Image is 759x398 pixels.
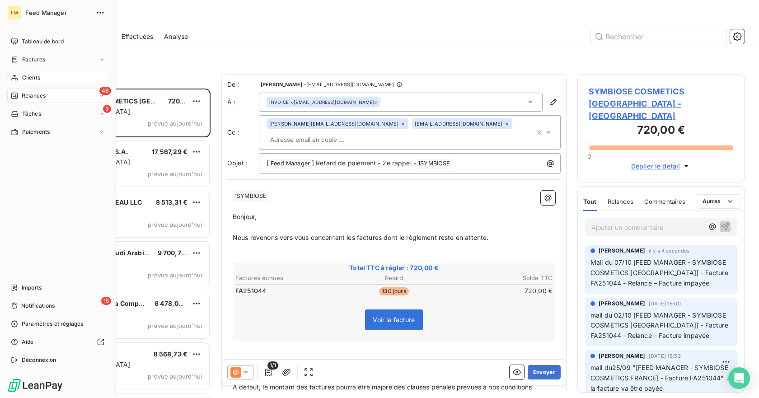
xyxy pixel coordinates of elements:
[644,198,686,205] span: Commentaires
[21,302,55,310] span: Notifications
[649,353,681,359] span: [DATE] 15:53
[341,273,446,283] th: Retard
[148,322,202,329] span: prévue aujourd’hui
[448,286,553,296] td: 720,00 €
[233,213,257,220] span: Bonjour,
[233,234,488,241] span: Nous revenons vers vous concernant les factures dont le règlement reste en attente.
[99,87,111,95] span: 46
[22,320,83,328] span: Paramètres et réglages
[697,194,740,209] button: Autres
[22,74,40,82] span: Clients
[233,191,268,201] span: 1SYMBIOSE
[608,198,633,205] span: Relances
[22,356,56,364] span: Déconnexion
[22,110,41,118] span: Tâches
[599,352,645,360] span: [PERSON_NAME]
[269,121,398,126] span: [PERSON_NAME][EMAIL_ADDRESS][DOMAIN_NAME]
[269,159,311,169] span: Feed Manager
[168,97,197,105] span: 720,00 €
[148,170,202,178] span: prévue aujourd’hui
[448,273,553,283] th: Solde TTC
[379,287,408,295] span: 130 jours
[587,153,591,160] span: 0
[158,249,192,257] span: 9 700,76 €
[148,120,202,127] span: prévue aujourd’hui
[312,159,416,167] span: ] Retard de paiement - 2e rappel -
[227,128,259,137] label: Cc :
[25,9,90,16] span: Feed Manager
[103,105,111,113] span: 9
[590,258,730,287] span: Mail du 07/10 [FEED MANAGER - SYMBIOSE COSMETICS [GEOGRAPHIC_DATA]] - Facture FA251044 - Relance ...
[156,198,188,206] span: 8 513,31 €
[599,300,645,308] span: [PERSON_NAME]
[235,273,340,283] th: Factures échues
[7,335,108,349] a: Aide
[22,338,34,346] span: Aide
[628,161,694,171] button: Déplier le détail
[64,97,206,105] span: SYMBIOSE COSMETICS [GEOGRAPHIC_DATA]
[599,247,645,255] span: [PERSON_NAME]
[164,32,188,41] span: Analyse
[122,32,154,41] span: Effectuées
[22,128,50,136] span: Paiements
[22,284,42,292] span: Imports
[728,367,750,389] div: Open Intercom Messenger
[528,365,561,379] button: Envoyer
[590,311,730,340] span: mail du 02/10 [FEED MANAGER - SYMBIOSE COSMETICS [GEOGRAPHIC_DATA]] - Facture FA251044 - Relance ...
[148,373,202,380] span: prévue aujourd’hui
[267,361,278,370] span: 1/1
[234,263,554,272] span: Total TTC à régler : 720,00 €
[583,198,597,205] span: Tout
[155,300,189,307] span: 6 478,03 €
[227,80,259,89] span: De :
[227,98,259,107] label: À :
[235,286,266,295] span: FA251044
[101,297,111,305] span: 15
[22,56,45,64] span: Factures
[22,37,64,46] span: Tableau de bord
[148,272,202,279] span: prévue aujourd’hui
[267,133,371,146] input: Adresse email en copie ...
[589,85,733,122] span: SYMBIOSE COSMETICS [GEOGRAPHIC_DATA] - [GEOGRAPHIC_DATA]
[261,82,302,87] span: [PERSON_NAME]
[591,29,726,44] input: Rechercher
[22,92,46,100] span: Relances
[267,159,269,167] span: [
[589,122,733,140] h3: 720,00 €
[373,316,415,323] span: Voir la facture
[649,301,681,306] span: [DATE] 15:00
[7,5,22,20] div: FM
[304,82,394,87] span: - [EMAIL_ADDRESS][DOMAIN_NAME]
[7,378,63,393] img: Logo LeanPay
[269,99,378,105] div: <[EMAIL_ADDRESS][DOMAIN_NAME]>
[154,350,188,358] span: 8 568,73 €
[631,161,680,171] span: Déplier le détail
[590,364,732,392] span: mail du25/09 "[FEED MANAGER - SYMBIOSE COSMETICS FRANCE] - Facture FA251044" = la facture va être...
[152,148,187,155] span: 17 567,29 €
[148,221,202,228] span: prévue aujourd’hui
[417,159,451,169] span: 1SYMBIOSE
[43,89,211,398] div: grid
[269,99,289,105] span: INVOICE
[649,248,690,253] span: il y a 4 secondes
[227,159,248,167] span: Objet :
[415,121,502,126] span: [EMAIL_ADDRESS][DOMAIN_NAME]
